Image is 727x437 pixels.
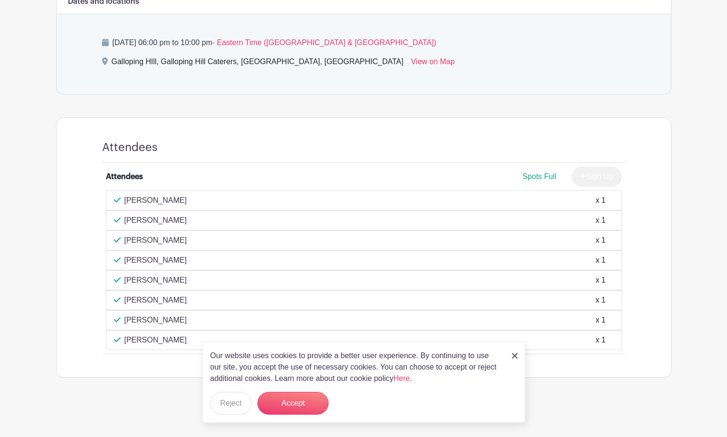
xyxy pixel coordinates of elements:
[124,215,187,226] p: [PERSON_NAME]
[595,215,605,226] div: x 1
[210,392,252,415] button: Reject
[124,334,187,346] p: [PERSON_NAME]
[595,314,605,326] div: x 1
[124,235,187,246] p: [PERSON_NAME]
[394,374,410,382] a: Here
[124,294,187,306] p: [PERSON_NAME]
[595,255,605,266] div: x 1
[124,195,187,206] p: [PERSON_NAME]
[212,38,436,47] span: - Eastern Time ([GEOGRAPHIC_DATA] & [GEOGRAPHIC_DATA])
[595,275,605,286] div: x 1
[595,195,605,206] div: x 1
[102,37,625,48] p: [DATE] 06:00 pm to 10:00 pm
[124,314,187,326] p: [PERSON_NAME]
[106,171,143,182] div: Attendees
[210,350,502,384] p: Our website uses cookies to provide a better user experience. By continuing to use our site, you ...
[411,56,454,71] a: View on Map
[124,275,187,286] p: [PERSON_NAME]
[102,141,158,154] h4: Attendees
[522,172,556,180] span: Spots Full
[595,235,605,246] div: x 1
[124,255,187,266] p: [PERSON_NAME]
[512,353,518,359] img: close_button-5f87c8562297e5c2d7936805f587ecaba9071eb48480494691a3f1689db116b3.svg
[112,56,404,71] div: Galloping HIll, Galloping Hill Caterers, [GEOGRAPHIC_DATA], [GEOGRAPHIC_DATA]
[595,334,605,346] div: x 1
[257,392,329,415] button: Accept
[595,294,605,306] div: x 1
